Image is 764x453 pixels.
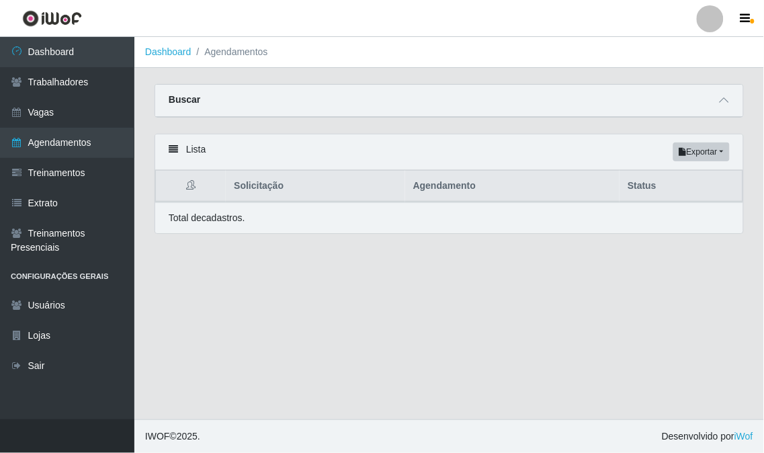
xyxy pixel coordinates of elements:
span: IWOF [145,431,170,442]
th: Status [620,171,742,202]
span: © 2025 . [145,429,200,444]
nav: breadcrumb [134,37,764,68]
button: Exportar [673,142,730,161]
th: Agendamento [405,171,620,202]
th: Solicitação [226,171,405,202]
li: Agendamentos [192,45,268,59]
a: Dashboard [145,46,192,57]
div: Lista [155,134,743,170]
a: iWof [734,431,753,442]
span: Desenvolvido por [662,429,753,444]
p: Total de cadastros. [169,211,245,225]
strong: Buscar [169,94,200,105]
img: CoreUI Logo [22,10,82,27]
